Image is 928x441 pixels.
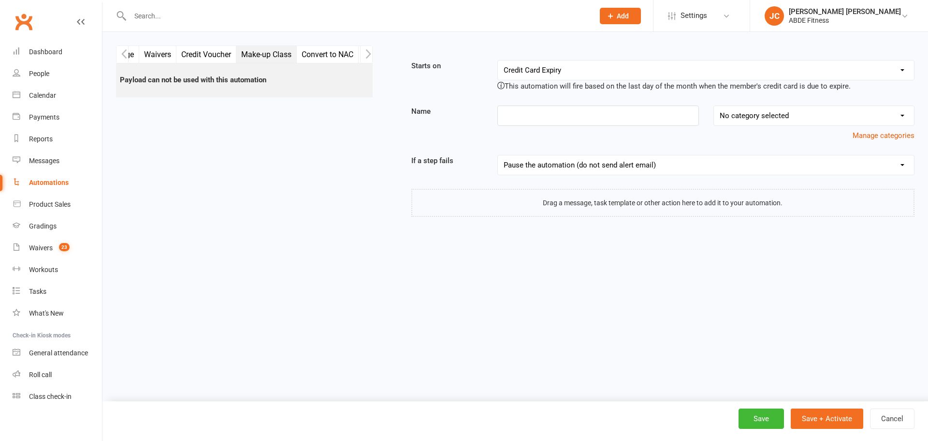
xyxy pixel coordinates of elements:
div: Workouts [29,266,58,274]
div: Calendar [29,91,56,99]
button: Save + Activate [791,409,863,429]
div: This automation will fire based on the last day of the month when the member's credit card is due... [497,80,914,92]
div: Gradings [29,222,57,230]
a: Roll call [13,364,102,386]
label: If a step fails [404,155,491,167]
span: 23 [59,243,70,251]
div: Roll call [29,371,52,379]
div: Automations [29,179,69,186]
div: Product Sales [29,200,71,208]
a: General attendance kiosk mode [13,342,102,364]
a: Clubworx [12,10,36,34]
div: Tasks [29,288,46,295]
a: Gradings [13,215,102,237]
div: Payments [29,113,59,121]
a: Payments [13,106,102,128]
a: Automations [13,172,102,194]
a: Product Sales [13,194,102,215]
a: Messages [13,150,102,172]
button: Credit Voucher [176,46,236,63]
div: Messages [29,157,59,165]
button: Add [600,8,641,24]
a: Waivers 23 [13,237,102,259]
div: [PERSON_NAME] [PERSON_NAME] [789,7,901,16]
input: Search... [127,9,587,23]
label: Name [404,106,491,117]
a: What's New [13,303,102,324]
a: Calendar [13,85,102,106]
a: Workouts [13,259,102,281]
button: Manage categories [853,130,914,141]
a: People [13,63,102,85]
b: Payload can not be used with this automation [120,76,266,84]
div: JC [765,6,784,26]
button: Convert to NAC [297,46,359,63]
div: Reports [29,135,53,143]
div: Waivers [29,244,53,252]
a: Class kiosk mode [13,386,102,408]
button: Make-up Class [236,46,297,63]
label: Starts on [404,60,491,72]
button: Flag [359,46,384,63]
div: Class check-in [29,393,72,400]
div: What's New [29,309,64,317]
div: ABDE Fitness [789,16,901,25]
div: General attendance [29,349,88,357]
button: Cancel [870,409,914,429]
button: Waivers [139,46,176,63]
div: Dashboard [29,48,62,56]
a: Tasks [13,281,102,303]
div: People [29,70,49,77]
a: Dashboard [13,41,102,63]
span: Add [617,12,629,20]
a: Reports [13,128,102,150]
button: Save [739,409,784,429]
span: Settings [681,5,707,27]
